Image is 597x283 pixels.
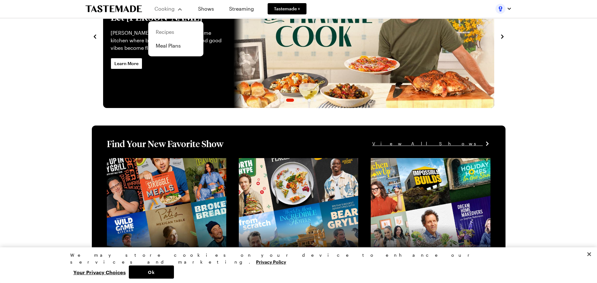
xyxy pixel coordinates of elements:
[152,25,200,39] a: Recipes
[286,99,294,102] span: Go to slide 2
[154,6,175,12] span: Cooking
[296,99,300,102] span: Go to slide 3
[495,4,505,14] img: Profile picture
[372,140,483,147] span: View All Shows
[148,21,203,56] div: Cooking
[302,99,305,102] span: Go to slide 4
[129,265,174,279] button: Ok
[86,5,142,13] a: To Tastemade Home Page
[107,159,192,165] a: View full content for [object Object]
[280,99,284,102] span: Go to slide 1
[308,99,311,102] span: Go to slide 5
[92,32,98,40] button: navigate to previous item
[582,247,596,261] button: Close
[239,159,324,165] a: View full content for [object Object]
[111,58,142,69] a: Learn More
[114,60,139,67] span: Learn More
[107,138,223,149] h1: Find Your New Favorite Show
[154,1,183,16] button: Cooking
[372,140,490,147] a: View All Shows
[70,265,129,279] button: Your Privacy Choices
[495,4,512,14] button: Profile picture
[499,32,505,40] button: navigate to next item
[111,29,226,52] p: [PERSON_NAME] invites you into his home kitchen where bold flavors, big ideas and good vibes beco...
[70,252,521,279] div: Privacy
[313,99,317,102] span: Go to slide 6
[70,252,521,265] div: We may store cookies on your device to enhance our services and marketing.
[256,259,286,265] a: More information about your privacy, opens in a new tab
[268,3,306,14] a: Tastemade +
[371,159,456,165] a: View full content for [object Object]
[274,6,300,12] span: Tastemade +
[152,39,200,53] a: Meal Plans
